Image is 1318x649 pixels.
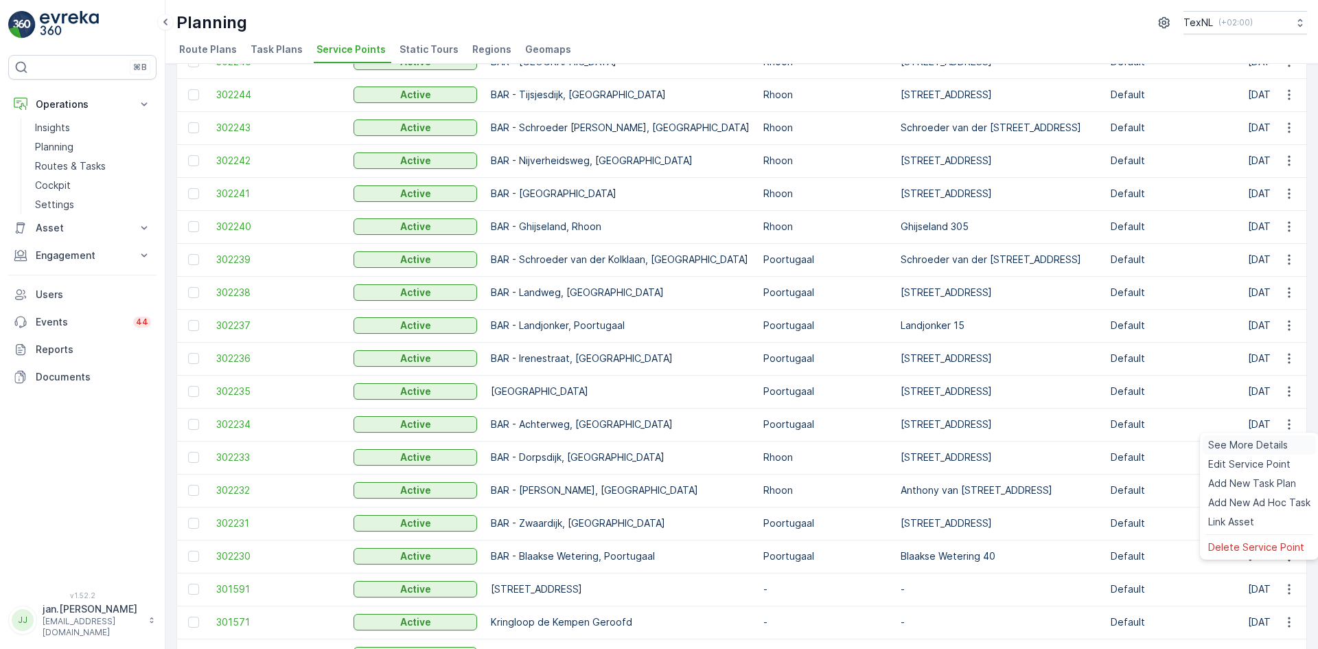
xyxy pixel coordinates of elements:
[354,251,477,268] button: Active
[400,516,431,530] p: Active
[1203,474,1316,493] a: Add New Task Plan
[354,581,477,597] button: Active
[188,287,199,298] div: Toggle Row Selected
[1111,483,1234,497] p: Default
[36,370,151,384] p: Documents
[901,615,1097,629] p: -
[763,319,887,332] p: Poortugaal
[901,154,1097,168] p: [STREET_ADDRESS]
[763,187,887,201] p: Rhoon
[1111,516,1234,530] p: Default
[400,43,459,56] span: Static Tours
[133,62,147,73] p: ⌘B
[400,582,431,596] p: Active
[1111,385,1234,398] p: Default
[354,416,477,433] button: Active
[1111,549,1234,563] p: Default
[1111,121,1234,135] p: Default
[763,220,887,234] p: Rhoon
[400,615,431,629] p: Active
[763,154,887,168] p: Rhoon
[35,198,74,212] p: Settings
[8,281,157,308] a: Users
[8,91,157,118] button: Operations
[901,352,1097,365] p: [STREET_ADDRESS]
[40,11,99,38] img: logo_light-DOdMpM7g.png
[400,385,431,398] p: Active
[354,317,477,334] button: Active
[354,119,477,136] button: Active
[30,137,157,157] a: Planning
[901,187,1097,201] p: [STREET_ADDRESS]
[491,516,750,530] p: BAR - Zwaardijk, [GEOGRAPHIC_DATA]
[525,43,571,56] span: Geomaps
[188,122,199,133] div: Toggle Row Selected
[1111,615,1234,629] p: Default
[400,352,431,365] p: Active
[400,483,431,497] p: Active
[8,602,157,638] button: JJjan.[PERSON_NAME][EMAIL_ADDRESS][DOMAIN_NAME]
[8,214,157,242] button: Asset
[400,549,431,563] p: Active
[400,154,431,168] p: Active
[216,88,340,102] a: 302244
[491,483,750,497] p: BAR - [PERSON_NAME], [GEOGRAPHIC_DATA]
[216,582,340,596] a: 301591
[35,159,106,173] p: Routes & Tasks
[216,286,340,299] span: 302238
[1208,540,1304,554] span: Delete Service Point
[216,418,340,431] a: 302234
[30,118,157,137] a: Insights
[1203,435,1316,455] a: See More Details
[216,483,340,497] span: 302232
[901,121,1097,135] p: Schroeder van der [STREET_ADDRESS]
[36,98,129,111] p: Operations
[491,154,750,168] p: BAR - Nijverheidsweg, [GEOGRAPHIC_DATA]
[400,220,431,234] p: Active
[216,154,340,168] a: 302242
[216,451,340,464] a: 302233
[763,451,887,464] p: Rhoon
[354,284,477,301] button: Active
[216,187,340,201] span: 302241
[179,43,237,56] span: Route Plans
[216,615,340,629] span: 301571
[491,352,750,365] p: BAR - Irenestraat, [GEOGRAPHIC_DATA]
[1111,286,1234,299] p: Default
[491,418,750,431] p: BAR - Achterweg, [GEOGRAPHIC_DATA]
[354,449,477,466] button: Active
[216,516,340,530] a: 302231
[176,12,247,34] p: Planning
[216,549,340,563] a: 302230
[1183,16,1213,30] p: TexNL
[216,352,340,365] a: 302236
[400,187,431,201] p: Active
[8,336,157,363] a: Reports
[354,87,477,103] button: Active
[400,121,431,135] p: Active
[354,548,477,565] button: Active
[216,319,340,332] a: 302237
[400,319,431,332] p: Active
[901,385,1097,398] p: [STREET_ADDRESS]
[36,315,125,329] p: Events
[763,352,887,365] p: Poortugaal
[763,121,887,135] p: Rhoon
[30,176,157,195] a: Cockpit
[36,249,129,262] p: Engagement
[901,549,1097,563] p: Blaakse Wetering 40
[763,549,887,563] p: Poortugaal
[188,386,199,397] div: Toggle Row Selected
[216,121,340,135] a: 302243
[12,609,34,631] div: JJ
[1208,457,1291,471] span: Edit Service Point
[763,253,887,266] p: Poortugaal
[354,383,477,400] button: Active
[1111,451,1234,464] p: Default
[216,220,340,234] a: 302240
[400,286,431,299] p: Active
